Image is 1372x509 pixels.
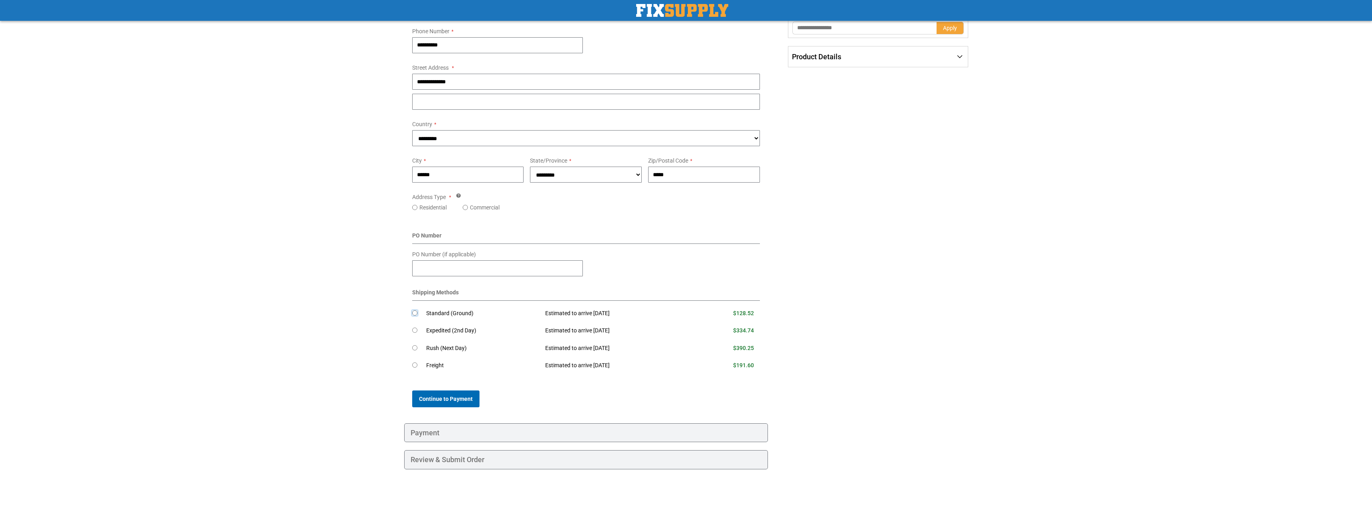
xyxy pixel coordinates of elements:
[426,357,540,374] td: Freight
[412,390,479,407] button: Continue to Payment
[937,22,964,34] button: Apply
[636,4,728,17] img: Fix Industrial Supply
[426,305,540,322] td: Standard (Ground)
[792,52,841,61] span: Product Details
[733,327,754,334] span: $334.74
[412,28,449,34] span: Phone Number
[404,423,768,443] div: Payment
[539,340,694,357] td: Estimated to arrive [DATE]
[530,157,567,164] span: State/Province
[539,357,694,374] td: Estimated to arrive [DATE]
[943,25,957,31] span: Apply
[733,310,754,316] span: $128.52
[412,157,422,164] span: City
[470,203,500,211] label: Commercial
[426,340,540,357] td: Rush (Next Day)
[404,450,768,469] div: Review & Submit Order
[412,64,449,71] span: Street Address
[648,157,688,164] span: Zip/Postal Code
[412,121,432,127] span: Country
[412,251,476,258] span: PO Number (if applicable)
[412,288,760,301] div: Shipping Methods
[419,396,473,402] span: Continue to Payment
[733,345,754,351] span: $390.25
[539,322,694,340] td: Estimated to arrive [DATE]
[426,322,540,340] td: Expedited (2nd Day)
[412,194,446,200] span: Address Type
[419,203,447,211] label: Residential
[412,231,760,244] div: PO Number
[733,362,754,368] span: $191.60
[539,305,694,322] td: Estimated to arrive [DATE]
[636,4,728,17] a: store logo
